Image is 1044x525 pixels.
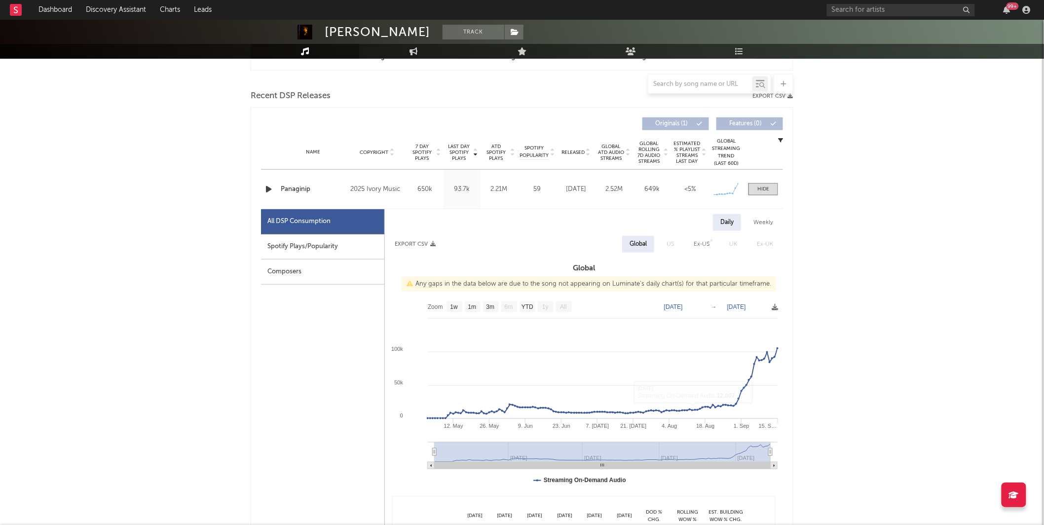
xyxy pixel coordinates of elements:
[468,304,477,311] text: 1m
[520,513,550,520] div: [DATE]
[711,303,717,310] text: →
[694,238,709,250] div: Ex-US
[673,185,707,194] div: <5%
[490,513,520,520] div: [DATE]
[444,423,464,429] text: 12. May
[727,303,746,310] text: [DATE]
[716,117,783,130] button: Features(0)
[520,185,555,194] div: 59
[520,145,549,159] span: Spotify Popularity
[706,509,746,524] div: Est. Building WoW % Chg.
[446,185,478,194] div: 93.7k
[723,121,768,127] span: Features ( 0 )
[559,185,593,194] div: [DATE]
[827,4,975,16] input: Search for artists
[648,80,752,88] input: Search by song name or URL
[402,277,776,292] div: Any gaps in the data below are due to the song not appearing on Luminate's daily chart(s) for tha...
[550,513,580,520] div: [DATE]
[360,150,388,155] span: Copyright
[1007,2,1019,10] div: 99 +
[597,144,625,161] span: Global ATD Audio Streams
[281,149,345,156] div: Name
[443,25,504,39] button: Track
[734,423,749,429] text: 1. Sep
[586,423,609,429] text: 7. [DATE]
[385,262,783,274] h3: Global
[428,304,443,311] text: Zoom
[542,304,549,311] text: 1y
[669,509,706,524] div: Rolling WoW % Chg.
[394,379,403,385] text: 50k
[713,214,741,231] div: Daily
[635,185,669,194] div: 649k
[609,513,639,520] div: [DATE]
[522,304,533,311] text: YTD
[281,185,345,194] a: Panaginip
[696,423,714,429] text: 18. Aug
[460,513,490,520] div: [DATE]
[752,93,793,99] button: Export CSV
[505,304,513,311] text: 6m
[409,185,441,194] div: 650k
[1004,6,1010,14] button: 99+
[560,304,566,311] text: All
[649,121,694,127] span: Originals ( 1 )
[261,209,384,234] div: All DSP Consumption
[450,304,458,311] text: 1w
[746,214,781,231] div: Weekly
[261,234,384,260] div: Spotify Plays/Popularity
[325,25,430,39] div: [PERSON_NAME]
[664,303,683,310] text: [DATE]
[639,509,669,524] div: DoD % Chg.
[395,241,436,247] button: Export CSV
[553,423,570,429] text: 23. Jun
[630,238,647,250] div: Global
[483,144,509,161] span: ATD Spotify Plays
[391,346,403,352] text: 100k
[635,141,663,164] span: Global Rolling 7D Audio Streams
[350,184,404,195] div: 2025 Ivory Music
[409,144,435,161] span: 7 Day Spotify Plays
[480,423,500,429] text: 26. May
[267,216,331,227] div: All DSP Consumption
[483,185,515,194] div: 2.21M
[580,513,610,520] div: [DATE]
[662,423,677,429] text: 4. Aug
[251,90,331,102] span: Recent DSP Releases
[621,423,647,429] text: 21. [DATE]
[711,138,741,167] div: Global Streaming Trend (Last 60D)
[561,150,585,155] span: Released
[759,423,777,429] text: 15. S…
[518,423,533,429] text: 9. Jun
[673,141,701,164] span: Estimated % Playlist Streams Last Day
[400,412,403,418] text: 0
[486,304,495,311] text: 3m
[261,260,384,285] div: Composers
[446,144,472,161] span: Last Day Spotify Plays
[544,477,626,484] text: Streaming On-Demand Audio
[642,117,709,130] button: Originals(1)
[597,185,631,194] div: 2.52M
